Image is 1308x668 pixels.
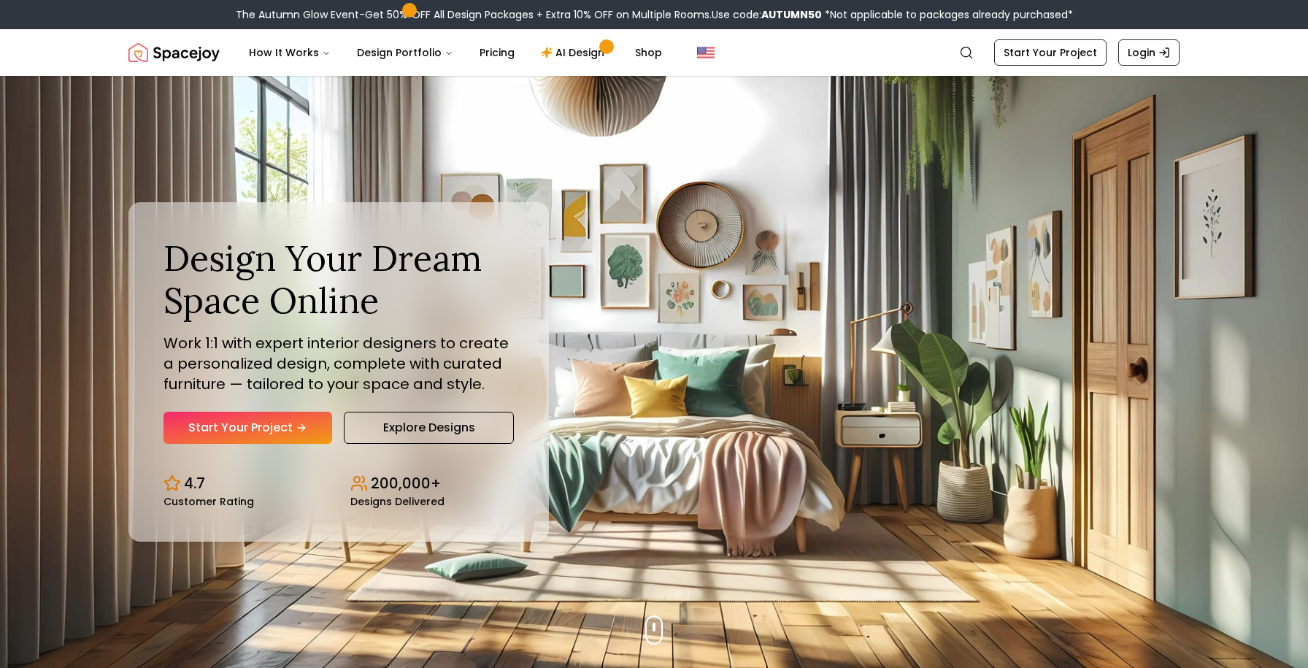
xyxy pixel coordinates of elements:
[128,38,220,67] a: Spacejoy
[163,237,514,321] h1: Design Your Dream Space Online
[237,38,342,67] button: How It Works
[128,38,220,67] img: Spacejoy Logo
[345,38,465,67] button: Design Portfolio
[697,44,715,61] img: United States
[128,29,1180,76] nav: Global
[350,496,445,507] small: Designs Delivered
[236,7,1073,22] div: The Autumn Glow Event-Get 50% OFF All Design Packages + Extra 10% OFF on Multiple Rooms.
[529,38,620,67] a: AI Design
[237,38,674,67] nav: Main
[994,39,1107,66] a: Start Your Project
[468,38,526,67] a: Pricing
[163,461,514,507] div: Design stats
[623,38,674,67] a: Shop
[761,7,822,22] b: AUTUMN50
[344,412,514,444] a: Explore Designs
[371,473,441,494] p: 200,000+
[184,473,205,494] p: 4.7
[822,7,1073,22] span: *Not applicable to packages already purchased*
[163,333,514,394] p: Work 1:1 with expert interior designers to create a personalized design, complete with curated fu...
[1118,39,1180,66] a: Login
[712,7,822,22] span: Use code:
[163,412,332,444] a: Start Your Project
[163,496,254,507] small: Customer Rating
